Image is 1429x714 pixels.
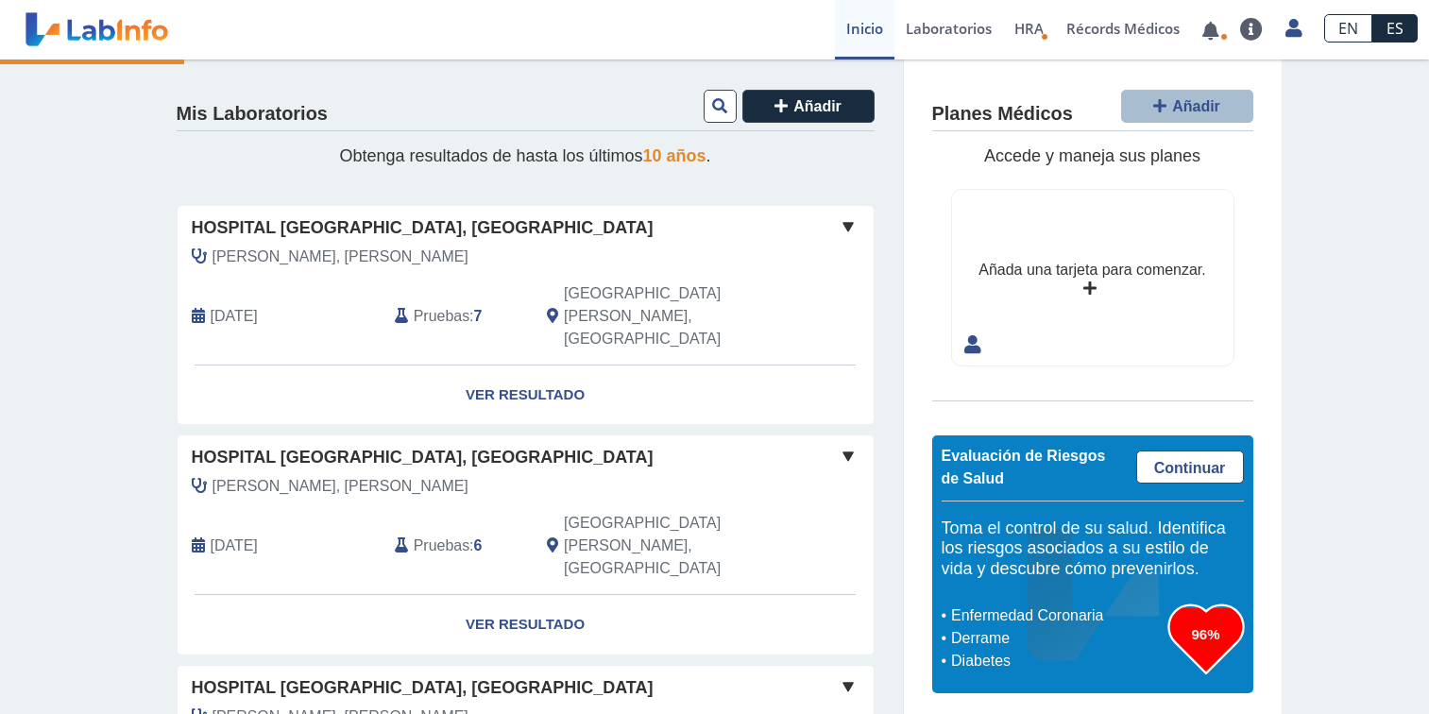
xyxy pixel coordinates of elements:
[1136,450,1244,484] a: Continuar
[1168,622,1244,646] h3: 96%
[643,146,706,165] span: 10 años
[381,512,533,580] div: :
[978,259,1205,281] div: Añada una tarjeta para comenzar.
[192,675,654,701] span: Hospital [GEOGRAPHIC_DATA], [GEOGRAPHIC_DATA]
[211,535,258,557] span: 2025-02-03
[1014,19,1044,38] span: HRA
[213,246,468,268] span: Laboy Zengotita, Adair
[984,146,1200,165] span: Accede y maneja sus planes
[192,215,654,241] span: Hospital [GEOGRAPHIC_DATA], [GEOGRAPHIC_DATA]
[381,282,533,350] div: :
[1324,14,1372,42] a: EN
[793,98,842,114] span: Añadir
[1154,460,1226,476] span: Continuar
[211,305,258,328] span: 2025-08-12
[564,512,773,580] span: San Juan, PR
[339,146,710,165] span: Obtenga resultados de hasta los últimos .
[474,308,483,324] b: 7
[414,305,469,328] span: Pruebas
[946,627,1168,650] li: Derrame
[742,90,875,123] button: Añadir
[564,282,773,350] span: San Juan, PR
[946,650,1168,672] li: Diabetes
[1172,98,1220,114] span: Añadir
[178,365,874,425] a: Ver Resultado
[178,595,874,654] a: Ver Resultado
[213,475,468,498] span: Laboy Zengotita, Adair
[177,103,328,126] h4: Mis Laboratorios
[942,448,1106,486] span: Evaluación de Riesgos de Salud
[946,604,1168,627] li: Enfermedad Coronaria
[1372,14,1418,42] a: ES
[932,103,1073,126] h4: Planes Médicos
[474,537,483,553] b: 6
[1121,90,1253,123] button: Añadir
[942,518,1244,580] h5: Toma el control de su salud. Identifica los riesgos asociados a su estilo de vida y descubre cómo...
[192,445,654,470] span: Hospital [GEOGRAPHIC_DATA], [GEOGRAPHIC_DATA]
[414,535,469,557] span: Pruebas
